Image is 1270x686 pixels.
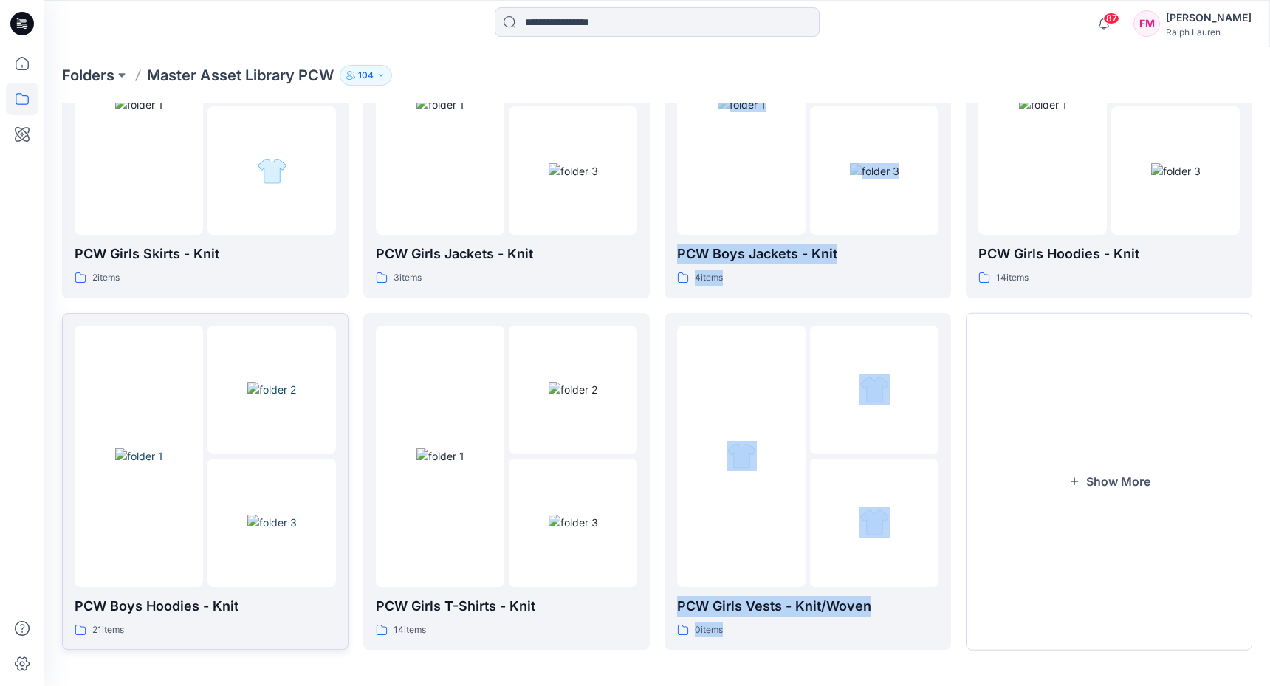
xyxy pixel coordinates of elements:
[376,244,637,264] p: PCW Girls Jackets - Knit
[247,515,297,530] img: folder 3
[394,622,426,638] p: 14 items
[358,67,374,83] p: 104
[1166,9,1252,27] div: [PERSON_NAME]
[416,97,464,112] img: folder 1
[1151,163,1201,179] img: folder 3
[62,313,349,651] a: folder 1folder 2folder 3PCW Boys Hoodies - Knit21items
[75,244,336,264] p: PCW Girls Skirts - Knit
[92,622,124,638] p: 21 items
[115,97,163,112] img: folder 1
[1019,97,1067,112] img: folder 1
[257,156,287,186] img: folder 3
[363,313,650,651] a: folder 1folder 2folder 3PCW Girls T-Shirts - Knit14items
[549,515,598,530] img: folder 3
[416,448,464,464] img: folder 1
[996,270,1029,286] p: 14 items
[549,163,598,179] img: folder 3
[1166,27,1252,38] div: Ralph Lauren
[859,374,890,405] img: folder 2
[859,507,890,538] img: folder 3
[850,163,899,179] img: folder 3
[665,313,951,651] a: folder 1folder 2folder 3PCW Girls Vests - Knit/Woven0items
[677,596,938,617] p: PCW Girls Vests - Knit/Woven
[75,596,336,617] p: PCW Boys Hoodies - Knit
[1133,10,1160,37] div: FM
[695,622,723,638] p: 0 items
[376,596,637,617] p: PCW Girls T-Shirts - Knit
[966,313,1252,651] button: Show More
[394,270,422,286] p: 3 items
[1103,13,1119,24] span: 87
[677,244,938,264] p: PCW Boys Jackets - Knit
[92,270,120,286] p: 2 items
[62,65,114,86] a: Folders
[549,382,597,397] img: folder 2
[247,382,296,397] img: folder 2
[718,97,766,112] img: folder 1
[727,441,757,471] img: folder 1
[978,244,1240,264] p: PCW Girls Hoodies - Knit
[695,270,723,286] p: 4 items
[115,448,163,464] img: folder 1
[340,65,392,86] button: 104
[147,65,334,86] p: Master Asset Library PCW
